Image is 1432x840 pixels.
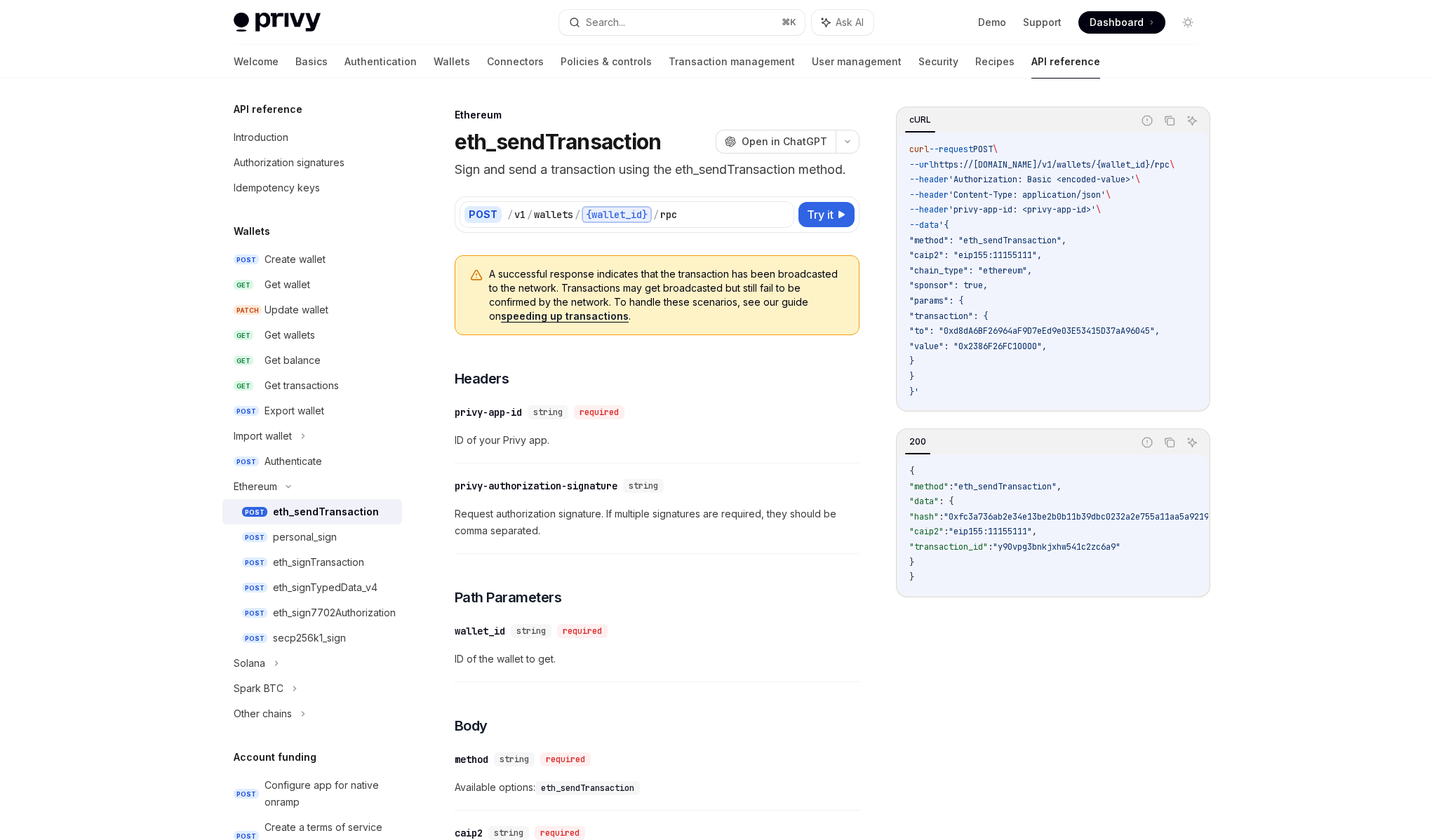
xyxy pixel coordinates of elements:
a: Welcome [234,45,279,79]
span: : [944,526,949,537]
h1: eth_sendTransaction [455,129,662,154]
span: '{ [939,219,949,231]
div: privy-authorization-signature [455,479,617,493]
div: Get balance [265,352,321,369]
a: POSTExport wallet [222,398,402,424]
span: --header [909,204,949,215]
h5: Wallets [234,223,270,240]
div: caip2 [455,826,483,840]
a: Wallets [434,45,470,79]
a: API reference [1031,45,1100,79]
a: Dashboard [1078,11,1165,34]
a: Connectors [487,45,544,79]
span: , [1057,481,1062,492]
a: POSTConfigure app for native onramp [222,773,402,815]
span: "method": "eth_sendTransaction", [909,235,1066,246]
span: string [516,625,546,637]
div: eth_sign7702Authorization [273,604,396,621]
div: Import wallet [234,428,292,445]
span: : [988,541,993,553]
div: Create wallet [265,251,326,268]
span: "sponsor": true, [909,280,988,291]
div: wallet_id [455,624,505,638]
span: "transaction": { [909,311,988,322]
div: Get wallet [265,276,310,293]
span: POST [242,507,267,517]
button: Ask AI [1183,111,1201,130]
a: Authorization signatures [222,150,402,175]
div: / [527,208,533,222]
span: "eth_sendTransaction" [953,481,1057,492]
button: Ask AI [1183,433,1201,452]
a: Transaction management [669,45,795,79]
span: --data [909,219,939,231]
div: Introduction [234,129,288,146]
a: POSTeth_signTransaction [222,550,402,575]
span: "caip2": "eip155:11155111", [909,250,1042,261]
span: "caip2" [909,526,944,537]
span: string [629,480,658,492]
a: speeding up transactions [501,310,629,323]
a: Policies & controls [561,45,652,79]
div: POST [464,206,502,223]
a: POSTeth_signTypedData_v4 [222,575,402,600]
code: eth_sendTransaction [535,781,640,795]
span: 'Content-Type: application/json' [949,189,1106,201]
a: Idempotency keys [222,175,402,201]
span: \ [993,144,998,155]
span: curl [909,144,929,155]
span: } [909,371,914,382]
span: "0xfc3a736ab2e34e13be2b0b11b39dbc0232a2e755a11aa5a9219890d3b2c6c7d8" [944,511,1278,522]
a: Recipes [975,45,1015,79]
span: ID of your Privy app. [455,432,859,449]
span: --url [909,159,934,170]
span: "eip155:11155111" [949,526,1032,537]
div: Spark BTC [234,680,283,697]
span: \ [1170,159,1175,170]
div: method [455,752,488,766]
span: : [949,481,953,492]
div: Idempotency keys [234,179,320,196]
span: GET [234,381,253,391]
a: GETGet transactions [222,373,402,398]
span: --header [909,174,949,185]
div: eth_sendTransaction [273,503,379,520]
div: secp256k1_sign [273,630,346,646]
span: "hash" [909,511,939,522]
span: ⌘ K [782,17,796,28]
div: eth_signTransaction [273,554,364,571]
span: POST [234,789,259,799]
span: --request [929,144,973,155]
div: required [535,826,585,840]
div: v1 [514,208,526,222]
a: Basics [295,45,328,79]
p: Sign and send a transaction using the eth_sendTransaction method. [455,160,859,179]
span: Dashboard [1090,15,1144,29]
span: \ [1106,189,1111,201]
a: POSTCreate wallet [222,247,402,272]
a: Support [1023,15,1062,29]
span: GET [234,330,253,341]
span: : { [939,496,953,507]
div: Ethereum [234,478,277,495]
span: } [909,557,914,568]
span: } [909,355,914,367]
span: "to": "0xd8dA6BF26964aF9D7eEd9e03E53415D37aA96045", [909,325,1160,337]
div: Authenticate [265,453,322,470]
a: GETGet wallets [222,323,402,348]
div: Get transactions [265,377,339,394]
span: "transaction_id" [909,541,988,553]
span: POST [242,557,267,568]
span: "data" [909,496,939,507]
a: GETGet balance [222,348,402,373]
span: POST [234,456,259,467]
span: Open in ChatGPT [742,135,827,149]
button: Report incorrect code [1138,111,1156,130]
a: POSTeth_sign7702Authorization [222,600,402,625]
span: , [1032,526,1037,537]
span: string [500,754,529,765]
span: string [533,407,563,418]
a: PATCHUpdate wallet [222,297,402,323]
span: "y90vpg3bnkjxhw541c2zc6a9" [993,541,1120,553]
div: required [574,405,624,419]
